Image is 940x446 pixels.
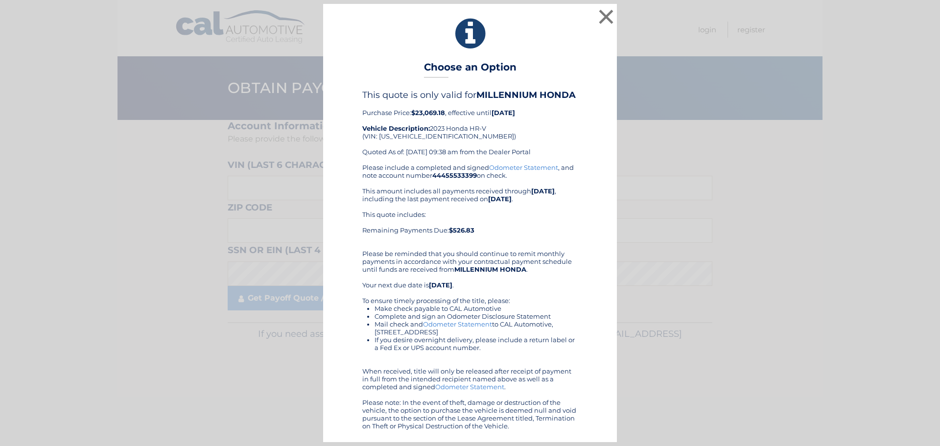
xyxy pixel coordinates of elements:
b: [DATE] [492,109,515,117]
b: $23,069.18 [411,109,445,117]
b: [DATE] [531,187,555,195]
h3: Choose an Option [424,61,517,78]
b: 44455533399 [432,171,477,179]
b: [DATE] [429,281,452,289]
a: Odometer Statement [423,320,492,328]
h4: This quote is only valid for [362,90,578,100]
li: Make check payable to CAL Automotive [375,305,578,312]
b: [DATE] [488,195,512,203]
a: Odometer Statement [489,164,558,171]
li: Complete and sign an Odometer Disclosure Statement [375,312,578,320]
b: MILLENNIUM HONDA [476,90,576,100]
strong: Vehicle Description: [362,124,430,132]
button: × [596,7,616,26]
li: Mail check and to CAL Automotive, [STREET_ADDRESS] [375,320,578,336]
b: MILLENNIUM HONDA [454,265,526,273]
b: $526.83 [449,226,474,234]
div: This quote includes: Remaining Payments Due: [362,211,578,242]
li: If you desire overnight delivery, please include a return label or a Fed Ex or UPS account number. [375,336,578,352]
div: Please include a completed and signed , and note account number on check. This amount includes al... [362,164,578,430]
div: Purchase Price: , effective until 2023 Honda HR-V (VIN: [US_VEHICLE_IDENTIFICATION_NUMBER]) Quote... [362,90,578,163]
a: Odometer Statement [435,383,504,391]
